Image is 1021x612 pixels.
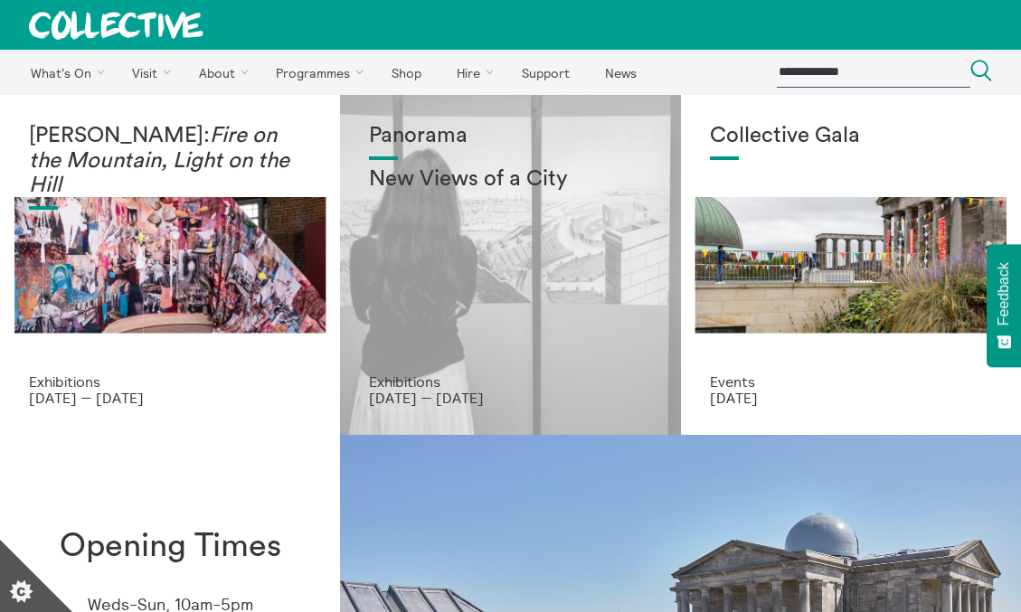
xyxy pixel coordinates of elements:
h2: New Views of a City [369,167,651,193]
p: Exhibitions [369,373,651,390]
em: Fire on the Mountain, Light on the Hill [29,125,289,196]
a: Collective Gala 2023. Image credit Sally Jubb. Collective Gala Events [DATE] [681,95,1021,435]
h1: Collective Gala [710,124,992,149]
button: Feedback - Show survey [987,244,1021,367]
a: About [183,50,257,95]
a: What's On [14,50,113,95]
p: Exhibitions [29,373,311,390]
p: [DATE] [710,390,992,406]
p: Events [710,373,992,390]
a: Shop [375,50,437,95]
a: Collective Panorama June 2025 small file 8 Panorama New Views of a City Exhibitions [DATE] — [DATE] [340,95,680,435]
a: Support [506,50,585,95]
p: [DATE] — [DATE] [29,390,311,406]
a: Hire [441,50,503,95]
p: [DATE] — [DATE] [369,390,651,406]
h1: Panorama [369,124,651,149]
a: Programmes [260,50,373,95]
a: News [589,50,652,95]
h1: Opening Times [60,528,281,565]
span: Feedback [996,262,1012,325]
a: Visit [117,50,180,95]
h1: [PERSON_NAME]: [29,124,311,199]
